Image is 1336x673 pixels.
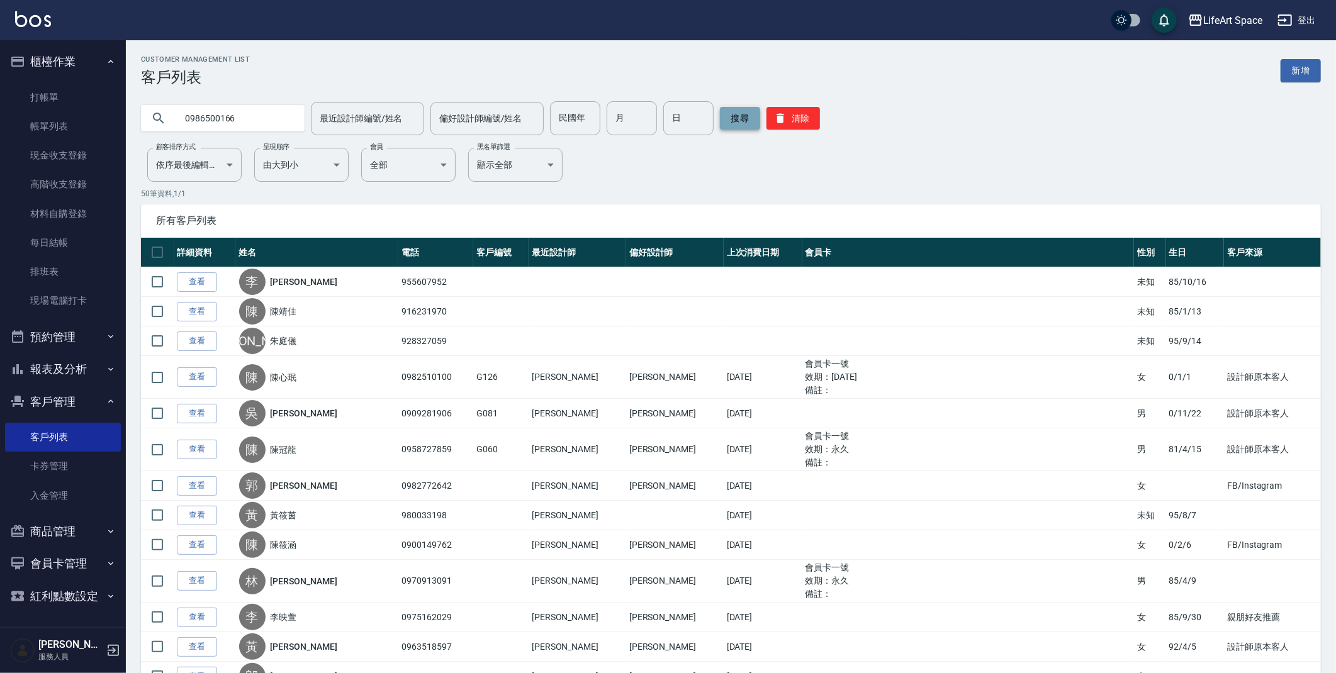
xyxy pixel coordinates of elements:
a: 查看 [177,608,217,627]
div: 由大到小 [254,148,349,182]
label: 顧客排序方式 [156,142,196,152]
div: 陳 [239,437,266,463]
a: 查看 [177,272,217,292]
ul: 效期： 永久 [806,574,1131,587]
td: [PERSON_NAME] [626,603,724,632]
th: 詳細資料 [174,238,236,267]
a: 朱庭儀 [271,335,297,347]
td: 85/4/9 [1166,560,1225,603]
td: [PERSON_NAME] [529,560,626,603]
p: 50 筆資料, 1 / 1 [141,188,1321,199]
button: 搜尋 [720,107,760,130]
div: 陳 [239,364,266,391]
ul: 效期： [DATE] [806,370,1131,384]
td: G081 [473,399,529,428]
td: 85/1/13 [1166,297,1225,326]
div: 吳 [239,400,266,426]
td: [PERSON_NAME] [529,603,626,632]
a: 排班表 [5,257,121,286]
td: 916231970 [398,297,473,326]
td: FB/Instagram [1224,471,1321,501]
td: [PERSON_NAME] [529,399,626,428]
td: 男 [1134,399,1165,428]
td: 女 [1134,530,1165,560]
td: [PERSON_NAME] [626,632,724,662]
button: save [1152,8,1177,33]
td: [PERSON_NAME] [626,428,724,471]
td: [PERSON_NAME] [626,399,724,428]
ul: 效期： 永久 [806,443,1131,456]
div: 李 [239,269,266,295]
th: 最近設計師 [529,238,626,267]
td: 設計師原本客人 [1224,399,1321,428]
ul: 備註： [806,384,1131,397]
td: [PERSON_NAME] [529,501,626,530]
ul: 會員卡一號 [806,357,1131,370]
td: 85/9/30 [1166,603,1225,632]
h2: Customer Management List [141,55,250,64]
a: 李映萱 [271,611,297,623]
a: 查看 [177,637,217,657]
td: 設計師原本客人 [1224,356,1321,399]
td: 0900149762 [398,530,473,560]
a: 查看 [177,506,217,525]
td: G060 [473,428,529,471]
td: 0909281906 [398,399,473,428]
td: [DATE] [724,356,802,399]
th: 生日 [1166,238,1225,267]
td: 0/1/1 [1166,356,1225,399]
ul: 會員卡一號 [806,430,1131,443]
td: 設計師原本客人 [1224,632,1321,662]
input: 搜尋關鍵字 [176,101,295,135]
td: [PERSON_NAME] [626,560,724,603]
ul: 備註： [806,587,1131,601]
a: 查看 [177,571,217,591]
td: 未知 [1134,501,1165,530]
a: 客戶列表 [5,423,121,452]
td: 0958727859 [398,428,473,471]
a: 高階收支登錄 [5,170,121,199]
div: LifeArt Space [1203,13,1262,28]
a: 查看 [177,440,217,459]
td: 928327059 [398,326,473,356]
td: [DATE] [724,399,802,428]
td: [PERSON_NAME] [626,356,724,399]
td: [PERSON_NAME] [529,356,626,399]
th: 客戶編號 [473,238,529,267]
td: 未知 [1134,267,1165,297]
a: [PERSON_NAME] [271,275,337,288]
a: 入金管理 [5,481,121,510]
td: 0963518597 [398,632,473,662]
th: 姓名 [236,238,399,267]
a: 打帳單 [5,83,121,112]
td: 0/2/6 [1166,530,1225,560]
td: 0970913091 [398,560,473,603]
button: 客戶管理 [5,386,121,418]
div: 郭 [239,472,266,499]
div: 顯示全部 [468,148,563,182]
button: 會員卡管理 [5,547,121,580]
a: 材料自購登錄 [5,199,121,228]
div: 李 [239,604,266,630]
td: [DATE] [724,603,802,632]
td: [DATE] [724,501,802,530]
img: Logo [15,11,51,27]
th: 會員卡 [802,238,1135,267]
div: 黃 [239,502,266,528]
td: [PERSON_NAME] [529,632,626,662]
a: [PERSON_NAME] [271,407,337,420]
div: 陳 [239,531,266,558]
div: [PERSON_NAME] [239,328,266,354]
td: [PERSON_NAME] [626,530,724,560]
td: [DATE] [724,530,802,560]
td: [DATE] [724,632,802,662]
td: 95/9/14 [1166,326,1225,356]
td: G126 [473,356,529,399]
div: 依序最後編輯時間 [147,148,242,182]
a: 陳冠龍 [271,443,297,456]
a: [PERSON_NAME] [271,575,337,587]
td: 女 [1134,632,1165,662]
td: 未知 [1134,326,1165,356]
a: 查看 [177,302,217,321]
td: [DATE] [724,428,802,471]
